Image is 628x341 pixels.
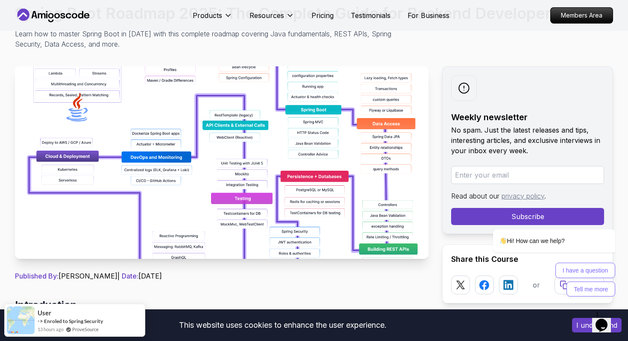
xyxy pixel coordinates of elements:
span: Date: [122,272,138,280]
img: provesource social proof notification image [7,306,35,334]
span: User [38,309,51,317]
p: No spam. Just the latest releases and tips, interesting articles, and exclusive interviews in you... [451,125,604,156]
button: Resources [249,10,294,27]
button: Accept cookies [572,318,622,332]
a: Pricing [311,10,334,21]
div: This website uses cookies to enhance the user experience. [6,316,559,335]
p: Members Area [551,8,613,23]
a: ProveSource [72,326,99,333]
a: Members Area [550,7,613,24]
a: Enroled to Spring Security [44,318,103,324]
img: Spring Boot Roadmap 2025: The Complete Guide for Backend Developers thumbnail [15,66,428,259]
p: Read about our . [451,191,604,201]
button: Subscribe [451,208,604,225]
span: -> [38,317,43,324]
h2: Weekly newsletter [451,111,604,123]
p: Learn how to master Spring Boot in [DATE] with this complete roadmap covering Java fundamentals, ... [15,29,398,49]
a: Testimonials [351,10,390,21]
iframe: chat widget [466,152,619,302]
iframe: chat widget [592,307,619,332]
span: Published By: [15,272,59,280]
a: For Business [408,10,449,21]
input: Enter your email [451,166,604,184]
p: Products [193,10,222,21]
button: Products [193,10,232,27]
h2: Share this Course [451,253,604,265]
p: Resources [249,10,284,21]
p: [PERSON_NAME] | [DATE] [15,271,428,281]
span: 13 hours ago [38,326,64,333]
h2: Introduction [15,298,428,312]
